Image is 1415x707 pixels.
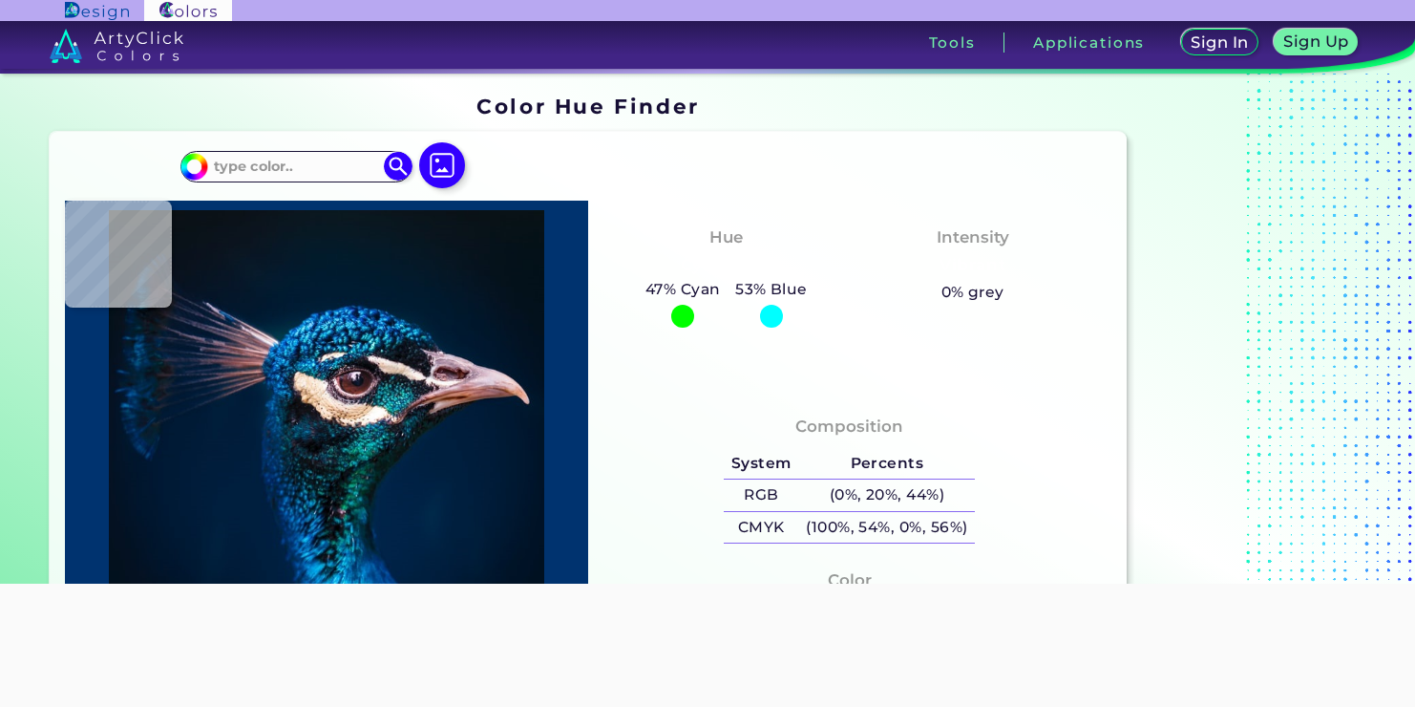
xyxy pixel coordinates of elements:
a: Sign Up [1278,31,1354,55]
iframe: Advertisement [1134,88,1373,696]
h3: Tools [929,35,976,50]
h4: Intensity [937,224,1009,251]
img: icon picture [419,142,465,188]
h5: 53% Blue [728,277,814,302]
h5: Sign In [1193,35,1246,50]
h3: Cyan-Blue [672,254,780,277]
img: ArtyClick Design logo [65,2,129,20]
h1: Color Hue Finder [476,92,699,120]
h3: Vibrant [931,254,1014,277]
h4: Color [828,567,872,594]
h5: System [724,448,798,480]
h5: CMYK [724,512,798,544]
h4: Hue [709,224,743,251]
iframe: Advertisement [228,584,1188,702]
h5: (0%, 20%, 44%) [798,480,975,511]
h5: RGB [724,480,798,511]
h5: Percents [798,448,975,480]
h3: Applications [1033,35,1145,50]
h5: 0% grey [941,280,1004,305]
a: Sign In [1184,31,1256,55]
h5: 47% Cyan [638,277,728,302]
img: icon search [384,152,412,181]
img: logo_artyclick_colors_white.svg [50,29,184,63]
h4: Composition [795,413,903,440]
input: type color.. [207,154,385,180]
h5: (100%, 54%, 0%, 56%) [798,512,975,544]
h5: Sign Up [1286,34,1346,49]
img: img_pavlin.jpg [74,210,579,663]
